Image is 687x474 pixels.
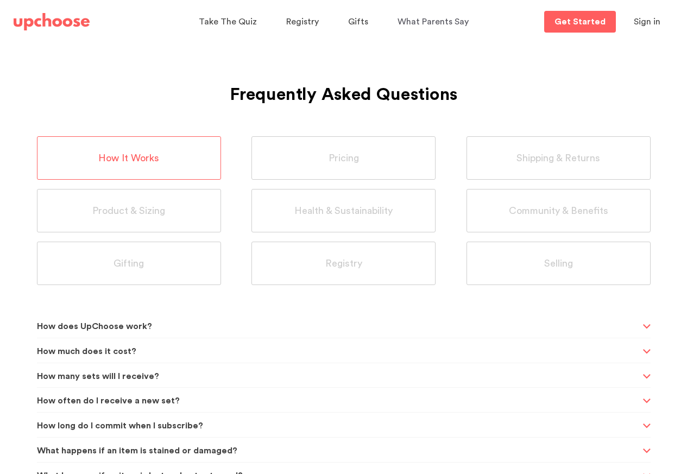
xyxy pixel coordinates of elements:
[37,388,640,414] span: How often do I receive a new set?
[286,11,322,33] a: Registry
[329,152,359,165] span: Pricing
[37,363,640,390] span: How many sets will I receive?
[398,17,469,26] span: What Parents Say
[509,205,608,217] span: Community & Benefits
[348,17,368,26] span: Gifts
[92,205,165,217] span: Product & Sizing
[37,413,640,439] span: How long do I commit when I subscribe?
[398,11,472,33] a: What Parents Say
[37,58,651,109] h1: Frequently Asked Questions
[114,257,144,270] span: Gifting
[199,17,257,26] span: Take The Quiz
[634,17,660,26] span: Sign in
[554,17,606,26] p: Get Started
[199,11,260,33] a: Take The Quiz
[544,11,616,33] a: Get Started
[294,205,393,217] span: Health & Sustainability
[286,17,319,26] span: Registry
[620,11,674,33] button: Sign in
[14,13,90,30] img: UpChoose
[37,313,640,340] span: How does UpChoose work?
[37,338,640,365] span: How much does it cost?
[37,438,640,464] span: What happens if an item is stained or damaged?
[325,257,362,270] span: Registry
[14,11,90,33] a: UpChoose
[544,257,573,270] span: Selling
[516,152,600,165] span: Shipping & Returns
[348,11,371,33] a: Gifts
[98,152,159,165] span: How It Works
